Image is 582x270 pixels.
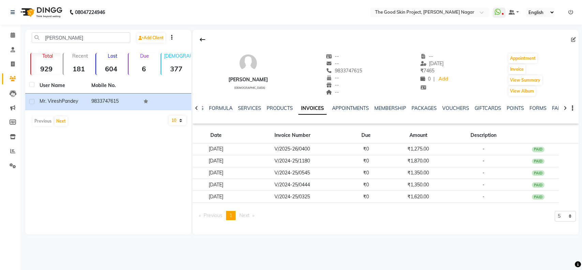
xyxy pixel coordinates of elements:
[420,76,431,82] span: 0
[442,105,469,111] a: VOUCHERS
[475,105,501,111] a: GIFTCARDS
[532,182,545,188] div: PAID
[508,65,525,74] button: Invoice
[32,32,130,43] input: Search by Name/Mobile/Email/Code
[239,179,345,191] td: V/2024-25/0444
[433,75,435,83] span: |
[326,53,339,59] span: --
[420,60,444,67] span: [DATE]
[326,68,362,74] span: 9833747615
[482,170,484,176] span: -
[374,105,406,111] a: MEMBERSHIP
[164,53,192,59] p: [DEMOGRAPHIC_DATA]
[193,191,239,203] td: [DATE]
[63,65,94,73] strong: 181
[66,53,94,59] p: Recent
[87,78,139,94] th: Mobile No.
[420,68,423,74] span: ₹
[238,105,261,111] a: SERVICES
[332,105,369,111] a: APPOINTMENTS
[34,53,61,59] p: Total
[161,65,192,73] strong: 377
[552,105,568,111] a: FAMILY
[507,105,524,111] a: POINTS
[228,76,268,83] div: [PERSON_NAME]
[55,116,68,126] button: Next
[482,194,484,200] span: -
[239,167,345,179] td: V/2024-25/0545
[532,170,545,176] div: PAID
[387,155,449,167] td: ₹1,870.00
[40,98,62,104] span: Mr. Viresh
[345,143,387,155] td: ₹0
[239,143,345,155] td: V/2025-26/0400
[239,191,345,203] td: V/2024-25/0325
[326,60,339,67] span: --
[229,212,232,218] span: 1
[345,155,387,167] td: ₹0
[387,143,449,155] td: ₹1,275.00
[298,102,327,115] a: INVOICES
[195,33,210,46] div: Back to Client
[345,179,387,191] td: ₹0
[412,105,437,111] a: PACKAGES
[420,68,434,74] span: 7465
[209,105,233,111] a: FORMULA
[437,74,449,84] a: Add
[508,54,537,63] button: Appointment
[508,75,542,85] button: View Summary
[193,179,239,191] td: [DATE]
[234,86,265,89] span: [DEMOGRAPHIC_DATA]
[31,65,61,73] strong: 929
[508,86,536,96] button: View Album
[326,75,339,81] span: --
[129,65,159,73] strong: 6
[193,128,239,143] th: Date
[482,182,484,188] span: -
[193,143,239,155] td: [DATE]
[239,212,250,218] span: Next
[204,212,222,218] span: Previous
[238,53,258,73] img: avatar
[137,33,165,43] a: Add Client
[345,167,387,179] td: ₹0
[96,65,126,73] strong: 604
[420,53,433,59] span: --
[17,3,64,22] img: logo
[387,191,449,203] td: ₹1,620.00
[62,98,78,104] span: Pandey
[387,179,449,191] td: ₹1,350.00
[99,53,126,59] p: Lost
[532,147,545,152] div: PAID
[193,167,239,179] td: [DATE]
[87,94,139,110] td: 9833747615
[267,105,293,111] a: PRODUCTS
[387,128,449,143] th: Amount
[130,53,159,59] p: Due
[239,155,345,167] td: V/2024-25/1180
[387,167,449,179] td: ₹1,350.00
[345,128,387,143] th: Due
[35,78,87,94] th: User Name
[482,146,484,152] span: -
[239,128,345,143] th: Invoice Number
[195,211,258,220] nav: Pagination
[449,128,518,143] th: Description
[529,105,547,111] a: FORMS
[326,82,339,88] span: --
[532,159,545,164] div: PAID
[326,89,339,95] span: --
[345,191,387,203] td: ₹0
[532,194,545,200] div: PAID
[75,3,105,22] b: 08047224946
[193,155,239,167] td: [DATE]
[482,158,484,164] span: -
